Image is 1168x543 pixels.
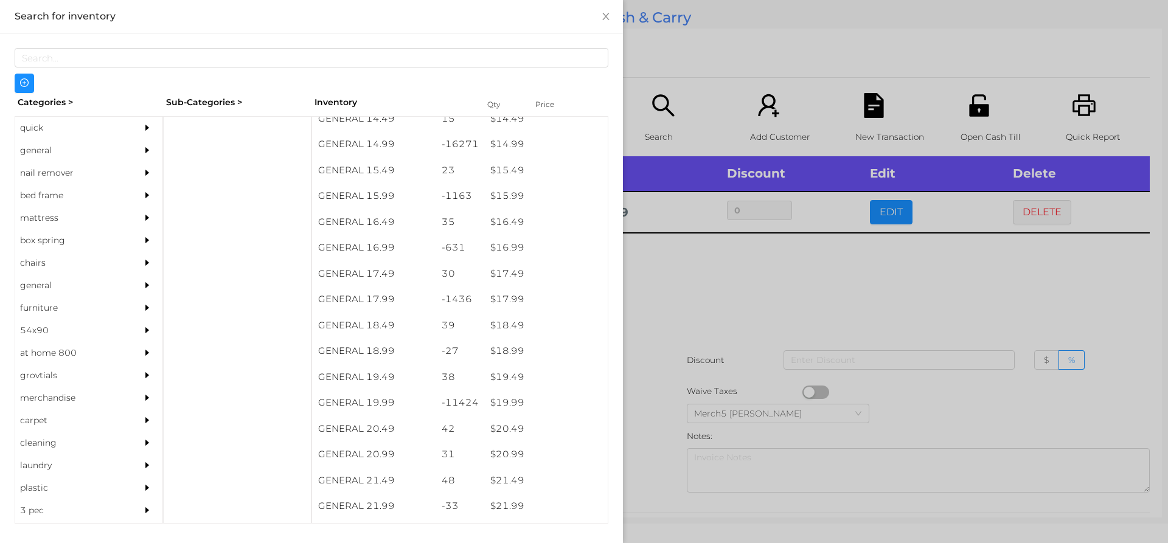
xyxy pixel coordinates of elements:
[143,191,151,199] i: icon: caret-right
[143,213,151,222] i: icon: caret-right
[436,493,485,519] div: -33
[15,499,126,522] div: 3 pec
[436,209,485,235] div: 35
[15,274,126,297] div: general
[484,131,608,157] div: $ 14.99
[143,348,151,357] i: icon: caret-right
[15,454,126,477] div: laundry
[15,432,126,454] div: cleaning
[532,96,581,113] div: Price
[15,229,126,252] div: box spring
[484,235,608,261] div: $ 16.99
[312,106,436,132] div: GENERAL 14.49
[312,183,436,209] div: GENERAL 15.99
[484,183,608,209] div: $ 15.99
[143,506,151,514] i: icon: caret-right
[436,390,485,416] div: -11424
[484,441,608,468] div: $ 20.99
[436,261,485,287] div: 30
[312,493,436,519] div: GENERAL 21.99
[436,131,485,157] div: -16271
[312,209,436,235] div: GENERAL 16.49
[15,342,126,364] div: at home 800
[312,468,436,494] div: GENERAL 21.49
[15,387,126,409] div: merchandise
[143,461,151,469] i: icon: caret-right
[15,409,126,432] div: carpet
[15,162,126,184] div: nail remover
[143,168,151,177] i: icon: caret-right
[143,483,151,492] i: icon: caret-right
[143,326,151,334] i: icon: caret-right
[436,441,485,468] div: 31
[436,183,485,209] div: -1163
[484,157,608,184] div: $ 15.49
[312,313,436,339] div: GENERAL 18.49
[15,252,126,274] div: chairs
[436,313,485,339] div: 39
[484,493,608,519] div: $ 21.99
[312,235,436,261] div: GENERAL 16.99
[484,338,608,364] div: $ 18.99
[436,364,485,390] div: 38
[15,10,608,23] div: Search for inventory
[484,96,521,113] div: Qty
[163,93,311,112] div: Sub-Categories >
[436,468,485,494] div: 48
[15,48,608,67] input: Search...
[143,416,151,424] i: icon: caret-right
[436,106,485,132] div: 15
[15,207,126,229] div: mattress
[484,416,608,442] div: $ 20.49
[315,96,472,109] div: Inventory
[143,281,151,289] i: icon: caret-right
[312,261,436,287] div: GENERAL 17.49
[312,441,436,468] div: GENERAL 20.99
[312,131,436,157] div: GENERAL 14.99
[15,74,34,93] button: icon: plus-circle
[484,286,608,313] div: $ 17.99
[436,235,485,261] div: -631
[143,236,151,244] i: icon: caret-right
[484,106,608,132] div: $ 14.49
[312,286,436,313] div: GENERAL 17.99
[436,286,485,313] div: -1436
[312,390,436,416] div: GENERAL 19.99
[312,364,436,390] div: GENERAL 19.49
[484,364,608,390] div: $ 19.49
[436,416,485,442] div: 42
[312,338,436,364] div: GENERAL 18.99
[601,12,611,21] i: icon: close
[143,123,151,132] i: icon: caret-right
[436,338,485,364] div: -27
[143,393,151,402] i: icon: caret-right
[143,146,151,154] i: icon: caret-right
[15,319,126,342] div: 54x90
[143,303,151,312] i: icon: caret-right
[484,468,608,494] div: $ 21.49
[143,371,151,379] i: icon: caret-right
[484,261,608,287] div: $ 17.49
[15,93,163,112] div: Categories >
[484,209,608,235] div: $ 16.49
[484,313,608,339] div: $ 18.49
[15,184,126,207] div: bed frame
[15,297,126,319] div: furniture
[312,157,436,184] div: GENERAL 15.49
[143,258,151,267] i: icon: caret-right
[15,364,126,387] div: grovtials
[484,390,608,416] div: $ 19.99
[436,157,485,184] div: 23
[15,477,126,499] div: plastic
[312,416,436,442] div: GENERAL 20.49
[143,438,151,447] i: icon: caret-right
[15,139,126,162] div: general
[15,117,126,139] div: quick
